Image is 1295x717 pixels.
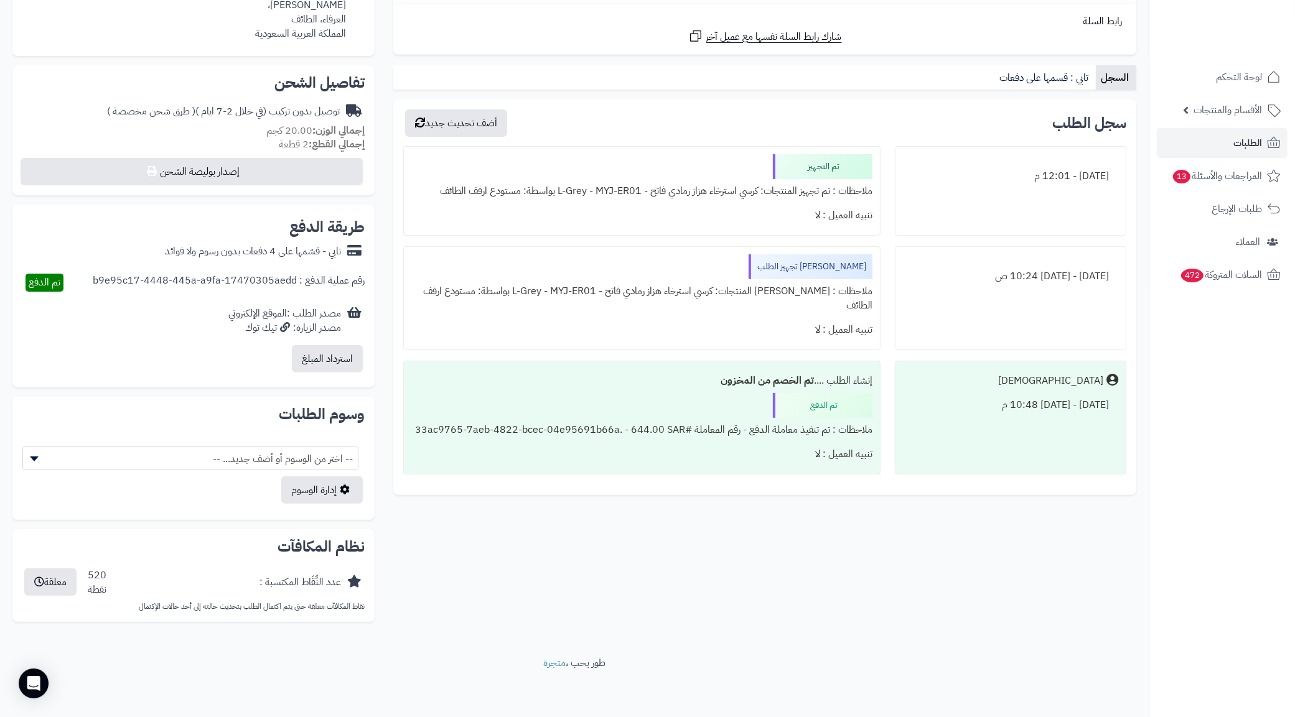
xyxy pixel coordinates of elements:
[22,75,365,90] h2: تفاصيل الشحن
[19,668,49,698] div: Open Intercom Messenger
[22,407,365,422] h2: وسوم الطلبات
[23,447,358,471] span: -- اختر من الوسوم أو أضف جديد... --
[398,14,1131,29] div: رابط السلة
[312,123,365,138] strong: إجمالي الوزن:
[411,369,872,393] div: إنشاء الطلب ....
[1194,101,1262,119] span: الأقسام والمنتجات
[411,279,872,318] div: ملاحظات : [PERSON_NAME] المنتجات: كرسي استرخاء هزاز رمادي فاتح - L-Grey - MYJ-ER01 بواسطة: مستودع...
[411,203,872,228] div: تنبيه العميل : لا
[1052,116,1126,131] h3: سجل الطلب
[1172,167,1262,185] span: المراجعات والأسئلة
[1236,233,1260,251] span: العملاء
[688,29,842,44] a: شارك رابط السلة نفسها مع عميل آخر
[1173,170,1190,183] span: 13
[411,318,872,342] div: تنبيه العميل : لا
[1157,161,1288,191] a: المراجعات والأسئلة13
[22,539,365,554] h2: نظام المكافآت
[1233,134,1262,152] span: الطلبات
[1181,269,1204,282] span: 472
[1157,260,1288,290] a: السلات المتروكة472
[22,446,358,470] span: -- اختر من الوسوم أو أضف جديد... --
[289,220,365,234] h2: طريقة الدفع
[994,65,1096,90] a: تابي : قسمها على دفعات
[773,154,872,179] div: تم التجهيز
[411,179,872,203] div: ملاحظات : تم تجهيز المنتجات: كرسي استرخاء هزاز رمادي فاتح - L-Grey - MYJ-ER01 بواسطة: مستودع ارفف...
[1180,266,1262,284] span: السلات المتروكة
[21,158,363,185] button: إصدار بوليصة الشحن
[411,418,872,442] div: ملاحظات : تم تنفيذ معاملة الدفع - رقم المعاملة #33ac9765-7aeb-4822-bcec-04e95691b66a. - 644.00 SAR
[1096,65,1136,90] a: السجل
[1157,227,1288,257] a: العملاء
[998,374,1103,388] div: [DEMOGRAPHIC_DATA]
[93,274,365,292] div: رقم عملية الدفع : b9e95c17-4448-445a-a9fa-17470305aedd
[88,583,106,597] div: نقطة
[749,254,872,279] div: [PERSON_NAME] تجهيز الطلب
[228,307,341,335] div: مصدر الطلب :الموقع الإلكتروني
[721,373,814,388] b: تم الخصم من المخزون
[903,264,1118,289] div: [DATE] - [DATE] 10:24 ص
[706,30,842,44] span: شارك رابط السلة نفسها مع عميل آخر
[88,568,106,597] div: 520
[543,655,566,670] a: متجرة
[1157,194,1288,224] a: طلبات الإرجاع
[22,601,365,612] p: نقاط المكافآت معلقة حتى يتم اكتمال الطلب بتحديث حالته إلى أحد حالات الإكتمال
[266,123,365,138] small: 20.00 كجم
[29,275,60,290] span: تم الدفع
[1216,68,1262,86] span: لوحة التحكم
[107,104,195,119] span: ( طرق شحن مخصصة )
[405,109,507,137] button: أضف تحديث جديد
[1157,128,1288,158] a: الطلبات
[24,568,77,596] button: معلقة
[228,321,341,335] div: مصدر الزيارة: تيك توك
[1157,62,1288,92] a: لوحة التحكم
[773,393,872,418] div: تم الدفع
[165,244,341,259] div: تابي - قسّمها على 4 دفعات بدون رسوم ولا فوائد
[903,164,1118,188] div: [DATE] - 12:01 م
[411,442,872,466] div: تنبيه العميل : لا
[281,476,363,504] a: إدارة الوسوم
[279,137,365,152] small: 2 قطعة
[309,137,365,152] strong: إجمالي القطع:
[1210,35,1283,61] img: logo-2.png
[107,104,340,119] div: توصيل بدون تركيب (في خلال 2-7 ايام )
[259,575,341,590] div: عدد النِّقَاط المكتسبة :
[292,345,363,372] button: استرداد المبلغ
[903,393,1118,417] div: [DATE] - [DATE] 10:48 م
[1212,200,1262,218] span: طلبات الإرجاع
